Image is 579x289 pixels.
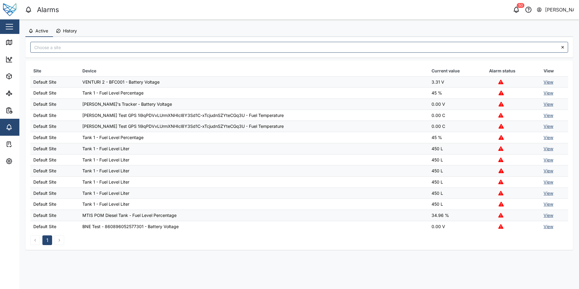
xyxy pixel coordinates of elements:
[79,165,428,177] td: Tank 1 - Fuel Level Liter
[79,176,428,188] td: Tank 1 - Fuel Level Liter
[544,224,553,229] a: View
[541,65,568,76] th: View
[16,107,36,114] div: Reports
[79,143,428,154] td: Tank 1 - Fuel Level Liter
[79,88,428,99] td: Tank 1 - Fuel Level Percentage
[428,154,486,165] td: 450 L
[544,90,553,95] a: View
[428,210,486,221] td: 34.96 %
[30,199,79,210] td: Default Site
[544,101,553,107] a: View
[30,210,79,221] td: Default Site
[30,110,79,121] td: Default Site
[16,56,43,63] div: Dashboard
[428,110,486,121] td: 0.00 C
[428,65,486,76] th: Current value
[30,88,79,99] td: Default Site
[30,65,79,76] th: Site
[544,79,553,85] a: View
[79,188,428,199] td: Tank 1 - Fuel Level Liter
[544,191,553,196] a: View
[79,132,428,143] td: Tank 1 - Fuel Level Percentage
[63,29,77,33] span: History
[30,132,79,143] td: Default Site
[30,42,568,53] input: Choose a site
[30,221,79,232] td: Default Site
[30,154,79,165] td: Default Site
[428,121,486,132] td: 0.00 C
[16,158,37,164] div: Settings
[544,201,553,207] a: View
[30,176,79,188] td: Default Site
[544,157,553,162] a: View
[30,76,79,88] td: Default Site
[42,235,52,245] button: 1
[79,154,428,165] td: Tank 1 - Fuel Level Liter
[544,124,553,129] a: View
[79,199,428,210] td: Tank 1 - Fuel Level Liter
[428,199,486,210] td: 450 L
[79,121,428,132] td: [PERSON_NAME] Test GPS 1i9qPDVvLUrmXNHIcl8Y3Sd1C-xTcjudnSZYteCGq3U - Fuel Temperature
[486,65,541,76] th: Alarm status
[79,110,428,121] td: [PERSON_NAME] Test GPS 1i9qPDVvLUrmXNHIcl8Y3Sd1C-xTcjudnSZYteCGq3U - Fuel Temperature
[428,99,486,110] td: 0.00 V
[16,73,35,80] div: Assets
[16,141,32,148] div: Tasks
[428,132,486,143] td: 45 %
[428,176,486,188] td: 450 L
[79,65,428,76] th: Device
[30,188,79,199] td: Default Site
[30,165,79,177] td: Default Site
[79,210,428,221] td: MTIS POM Diesel Tank - Fuel Level Percentage
[30,121,79,132] td: Default Site
[35,29,48,33] span: Active
[79,221,428,232] td: BNE Test - 860896052577301 - Battery Voltage
[37,5,59,15] div: Alarms
[30,143,79,154] td: Default Site
[545,6,574,14] div: [PERSON_NAME]
[517,3,524,8] div: 50
[79,99,428,110] td: [PERSON_NAME]'s Tracker - Battery Voltage
[544,213,553,218] a: View
[544,179,553,184] a: View
[16,39,29,46] div: Map
[3,3,16,16] img: Main Logo
[428,221,486,232] td: 0.00 V
[428,188,486,199] td: 450 L
[30,99,79,110] td: Default Site
[428,88,486,99] td: 45 %
[536,5,574,14] button: [PERSON_NAME]
[428,143,486,154] td: 450 L
[428,165,486,177] td: 450 L
[79,76,428,88] td: VENTURI 2 - BFC001 - Battery Voltage
[544,168,553,173] a: View
[544,113,553,118] a: View
[428,76,486,88] td: 3.31 V
[16,90,30,97] div: Sites
[16,124,35,131] div: Alarms
[544,146,553,151] a: View
[544,135,553,140] a: View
